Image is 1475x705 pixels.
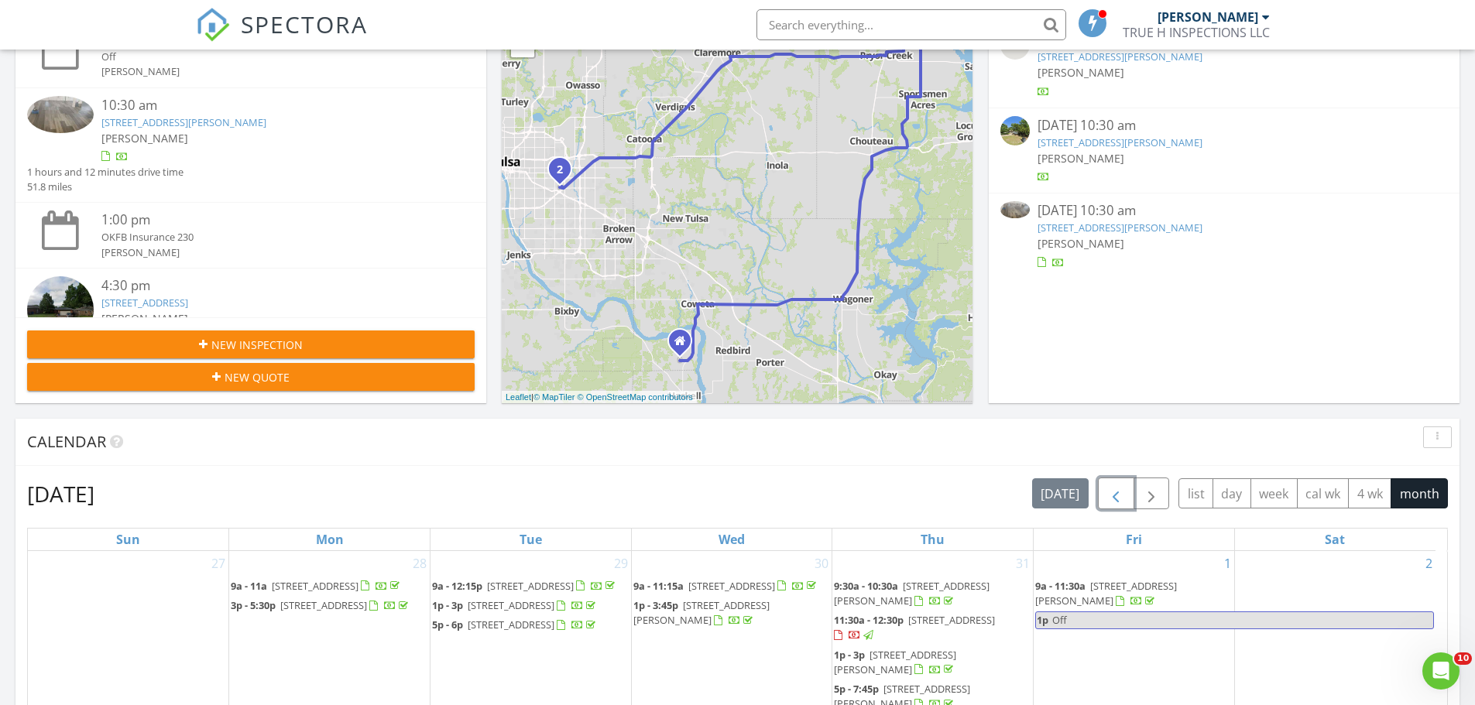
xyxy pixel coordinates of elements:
div: 10:30 am [101,96,437,115]
a: [STREET_ADDRESS][PERSON_NAME] [1038,221,1202,234]
button: cal wk [1297,478,1350,508]
iframe: Intercom live chat [1422,652,1460,690]
span: [STREET_ADDRESS] [487,579,574,593]
img: 9344217%2Fcover_photos%2F9Y6q8AHvwFroUAZImu4R%2Fsmall.jpg [1000,201,1030,217]
i: 2 [557,165,563,176]
span: [STREET_ADDRESS] [688,579,775,593]
div: [PERSON_NAME] [101,64,437,79]
img: streetview [1000,116,1030,145]
a: © MapTiler [533,392,575,402]
span: 5p - 6p [432,618,463,631]
a: Leaflet [506,392,531,402]
div: | [502,391,697,404]
button: day [1213,478,1251,508]
button: Next month [1134,477,1170,509]
span: [PERSON_NAME] [101,311,188,326]
div: 26321 E 201 St S , HASKELL OK 74436 [680,341,689,350]
span: [STREET_ADDRESS] [468,618,554,631]
a: 9a - 11a [STREET_ADDRESS] [231,579,403,593]
div: OKFB Insurance 230 [101,230,437,245]
span: 1p [1036,612,1049,628]
span: [PERSON_NAME] [1038,65,1124,80]
div: 4:30 pm [101,276,437,296]
div: 1 hours and 12 minutes drive time [27,165,184,180]
a: 4:30 pm [STREET_ADDRESS] [PERSON_NAME] 57 minutes drive time 42.6 miles [27,276,475,377]
a: Saturday [1322,529,1348,550]
a: 9a - 11a [STREET_ADDRESS] [231,577,428,596]
a: Go to July 29, 2025 [611,551,631,576]
div: [DATE] 10:30 am [1038,116,1411,135]
a: Go to July 28, 2025 [410,551,430,576]
span: [PERSON_NAME] [101,131,188,145]
a: 9a - 12:15p [STREET_ADDRESS] [432,579,618,593]
a: Go to July 27, 2025 [208,551,228,576]
a: 1p - 3p [STREET_ADDRESS][PERSON_NAME] [834,648,956,676]
a: [STREET_ADDRESS][PERSON_NAME] [101,115,266,129]
a: Go to July 30, 2025 [811,551,832,576]
div: TRUE H INSPECTIONS LLC [1123,25,1270,40]
span: 9a - 11:30a [1035,579,1086,593]
h2: [DATE] [27,478,94,509]
a: 11:30a - 12:30p [STREET_ADDRESS] [834,611,1031,645]
span: 9a - 12:15p [432,579,482,593]
a: Wednesday [715,529,748,550]
img: 9344217%2Fcover_photos%2F9Y6q8AHvwFroUAZImu4R%2Fsmall.jpg [27,96,94,133]
span: Off [1052,613,1067,627]
a: 10:30 am [STREET_ADDRESS][PERSON_NAME] [PERSON_NAME] 1 hours and 12 minutes drive time 51.8 miles [27,96,475,195]
a: Tuesday [516,529,545,550]
span: [STREET_ADDRESS] [908,613,995,627]
img: The Best Home Inspection Software - Spectora [196,8,230,42]
a: [DATE] 10:30 am [STREET_ADDRESS][PERSON_NAME] [PERSON_NAME] [1000,116,1448,185]
a: 9a - 11:15a [STREET_ADDRESS] [633,579,819,593]
a: 9:30a - 10:30a [STREET_ADDRESS][PERSON_NAME] [834,579,990,607]
a: SPECTORA [196,21,368,53]
button: 4 wk [1348,478,1391,508]
span: 3p - 5:30p [231,598,276,612]
a: Go to August 1, 2025 [1221,551,1234,576]
span: 1p - 3:45p [633,598,678,612]
span: [STREET_ADDRESS] [280,598,367,612]
span: [PERSON_NAME] [1038,151,1124,166]
div: [PERSON_NAME] [101,245,437,260]
span: New Inspection [211,337,303,353]
span: [STREET_ADDRESS] [468,598,554,612]
div: Off [101,50,437,64]
a: © OpenStreetMap contributors [578,392,693,402]
span: 9a - 11:15a [633,579,684,593]
a: [DATE] 5:30 pm [STREET_ADDRESS][PERSON_NAME] [PERSON_NAME] [1000,30,1448,99]
span: [STREET_ADDRESS][PERSON_NAME] [834,579,990,607]
a: [STREET_ADDRESS] [101,296,188,310]
div: [DATE] 10:30 am [1038,201,1411,221]
a: Thursday [918,529,948,550]
span: [PERSON_NAME] [1038,236,1124,251]
a: 9a - 11:30a [STREET_ADDRESS][PERSON_NAME] [1035,577,1233,611]
span: 11:30a - 12:30p [834,613,904,627]
span: [STREET_ADDRESS][PERSON_NAME] [834,648,956,676]
span: [STREET_ADDRESS] [272,579,358,593]
a: 1p - 3p [STREET_ADDRESS] [432,598,599,612]
span: [STREET_ADDRESS][PERSON_NAME] [1035,579,1177,607]
a: 1p - 3:45p [STREET_ADDRESS][PERSON_NAME] [633,598,770,627]
a: 5p - 6p [STREET_ADDRESS] [432,618,599,631]
a: 5p - 6p [STREET_ADDRESS] [432,616,629,635]
button: Previous month [1098,477,1134,509]
button: [DATE] [1032,478,1089,508]
span: [STREET_ADDRESS][PERSON_NAME] [633,598,770,627]
span: 1p - 3p [432,598,463,612]
span: 5p - 7:45p [834,682,879,696]
div: [PERSON_NAME] [1158,9,1258,25]
button: week [1250,478,1298,508]
div: 1:00 pm [101,210,437,230]
a: 1p - 3:45p [STREET_ADDRESS][PERSON_NAME] [633,597,831,630]
a: [STREET_ADDRESS][PERSON_NAME] [1038,50,1202,63]
img: streetview [27,276,94,343]
span: New Quote [225,369,290,385]
a: [STREET_ADDRESS][PERSON_NAME] [1038,135,1202,149]
a: 9a - 12:15p [STREET_ADDRESS] [432,577,629,596]
div: 7304 E 30th St, Tulsa, OK 74129 [560,169,569,178]
span: 10 [1454,652,1472,665]
a: 9:30a - 10:30a [STREET_ADDRESS][PERSON_NAME] [834,577,1031,611]
button: New Quote [27,363,475,391]
a: 9a - 11:15a [STREET_ADDRESS] [633,577,831,596]
a: 1p - 3p [STREET_ADDRESS][PERSON_NAME] [834,646,1031,679]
